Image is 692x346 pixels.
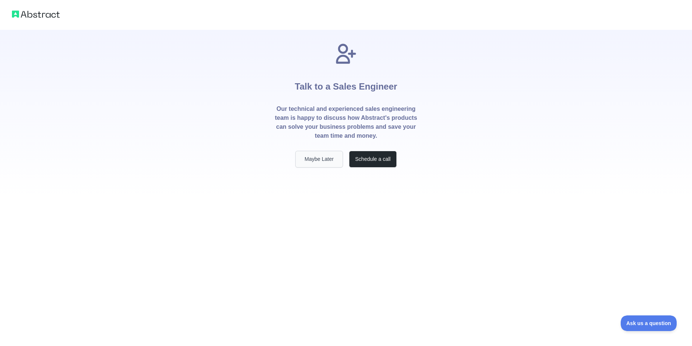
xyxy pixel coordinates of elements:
button: Maybe Later [295,151,343,168]
button: Schedule a call [349,151,397,168]
img: Abstract logo [12,9,60,19]
iframe: Toggle Customer Support [621,315,677,331]
p: Our technical and experienced sales engineering team is happy to discuss how Abstract's products ... [274,105,418,140]
h1: Talk to a Sales Engineer [295,66,397,105]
